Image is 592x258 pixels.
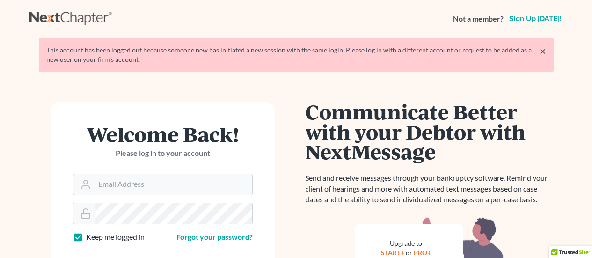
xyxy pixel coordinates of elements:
a: Sign up [DATE]! [507,15,563,22]
a: START+ [381,249,404,257]
h1: Communicate Better with your Debtor with NextMessage [306,102,554,162]
h1: Welcome Back! [73,124,253,144]
div: Upgrade to [377,239,435,248]
a: × [540,45,546,57]
p: Send and receive messages through your bankruptcy software. Remind your client of hearings and mo... [306,173,554,205]
a: PRO+ [414,249,431,257]
label: Keep me logged in [86,232,145,243]
strong: Not a member? [453,14,504,24]
div: This account has been logged out because someone new has initiated a new session with the same lo... [46,45,546,64]
input: Email Address [95,174,252,195]
p: Please log in to your account [73,148,253,159]
a: Forgot your password? [176,232,253,241]
span: or [406,249,412,257]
